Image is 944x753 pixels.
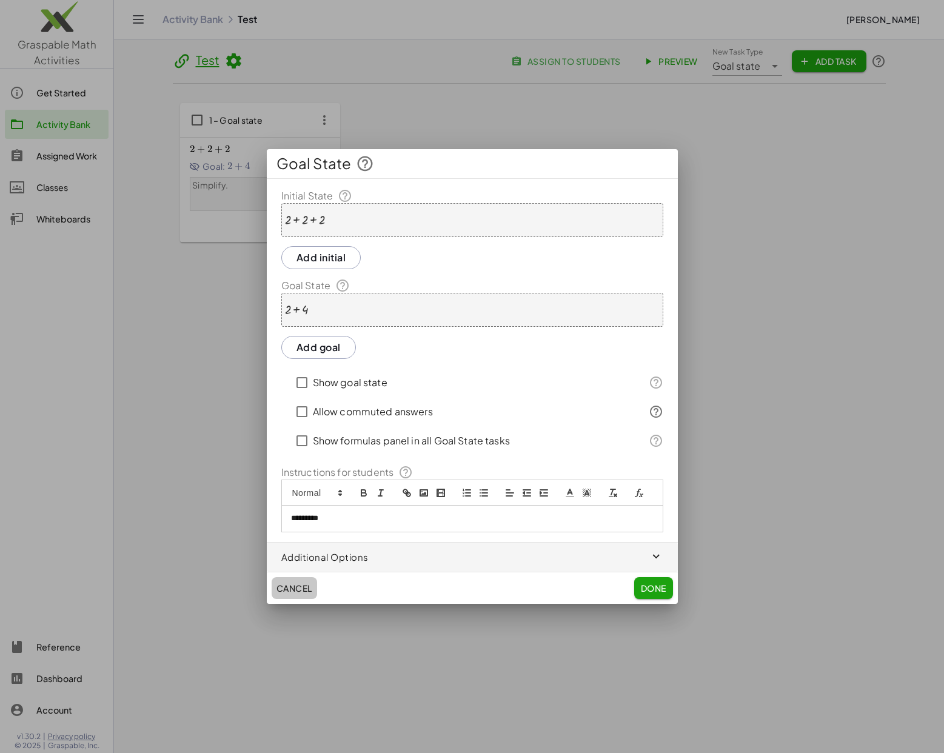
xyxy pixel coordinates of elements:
[640,583,666,594] span: Done
[281,278,350,293] label: Goal State
[458,486,475,500] button: list: ordered
[281,465,413,480] label: Instructions for students
[272,577,317,599] button: Cancel
[631,486,648,500] button: formula
[432,486,449,500] button: video
[604,486,621,500] button: clean
[415,486,432,500] button: image
[372,486,389,500] button: italic
[518,486,535,500] button: indent: -1
[267,543,678,572] button: Additional Options
[276,583,312,594] span: Cancel
[281,336,356,359] button: Add goal
[398,486,415,500] button: link
[276,154,351,173] span: Goal State
[281,189,353,203] label: Initial State
[355,486,372,500] button: bold
[313,368,387,397] label: Show goal state
[535,486,552,500] button: indent: +1
[313,426,510,455] label: Show formulas panel in all Goal State tasks
[313,397,433,426] label: Allow commuted answers
[281,246,361,269] button: Add initial
[634,577,673,599] button: Done
[475,486,492,500] button: list: bullet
